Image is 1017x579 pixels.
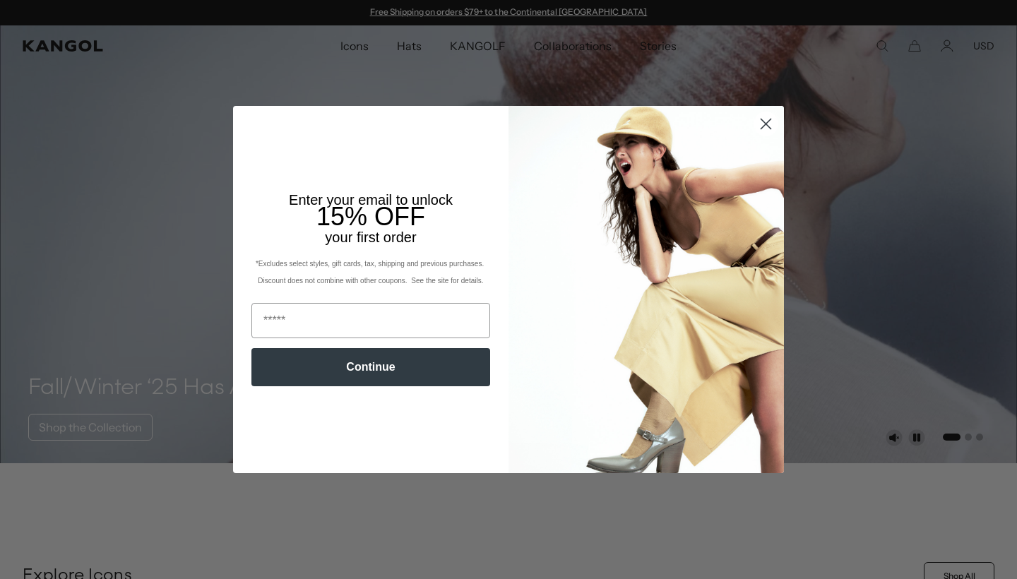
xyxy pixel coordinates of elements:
[251,348,490,386] button: Continue
[289,192,453,208] span: Enter your email to unlock
[754,112,778,136] button: Close dialog
[256,260,486,285] span: *Excludes select styles, gift cards, tax, shipping and previous purchases. Discount does not comb...
[509,106,784,473] img: 93be19ad-e773-4382-80b9-c9d740c9197f.jpeg
[325,229,416,245] span: your first order
[251,303,490,338] input: Email
[316,202,425,231] span: 15% OFF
